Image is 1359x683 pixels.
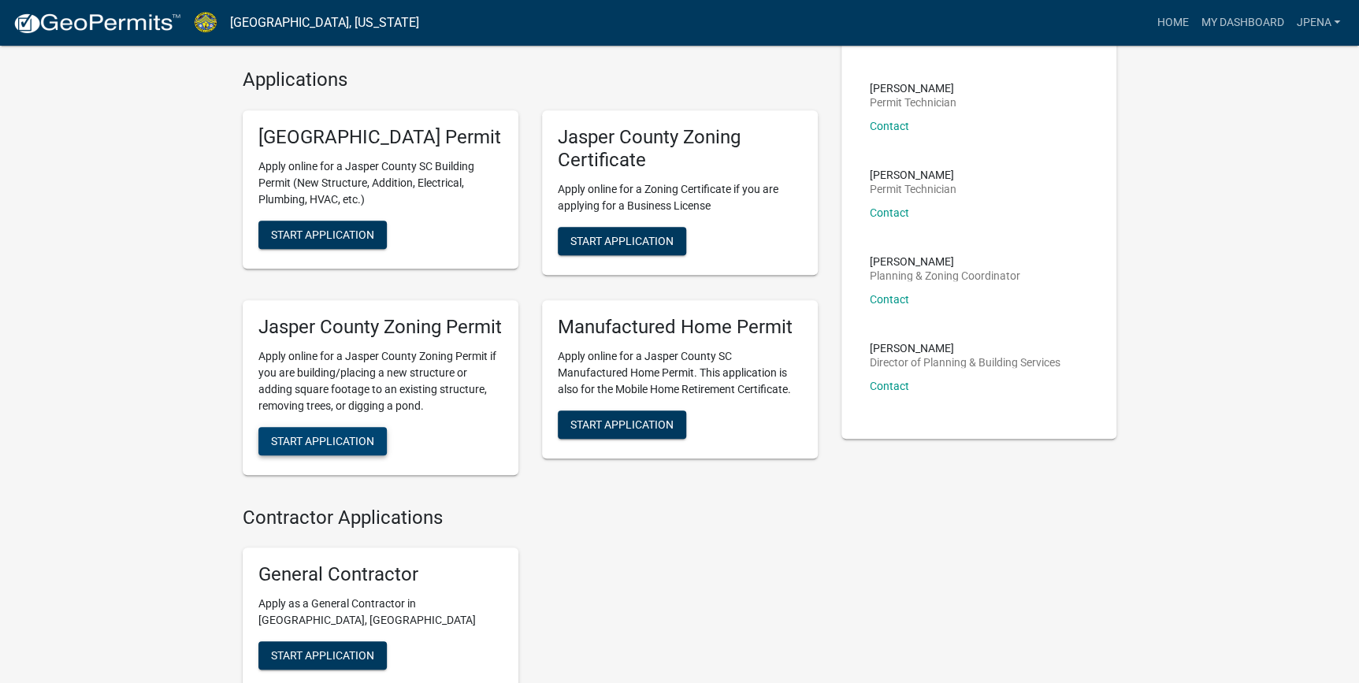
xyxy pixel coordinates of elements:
p: [PERSON_NAME] [870,343,1060,354]
span: Start Application [271,649,374,662]
p: [PERSON_NAME] [870,256,1020,267]
a: Contact [870,380,909,392]
span: Start Application [271,228,374,241]
p: Permit Technician [870,184,956,195]
p: [PERSON_NAME] [870,83,956,94]
p: Apply online for a Jasper County Zoning Permit if you are building/placing a new structure or add... [258,348,503,414]
a: Home [1150,8,1194,38]
h5: Jasper County Zoning Permit [258,316,503,339]
h5: [GEOGRAPHIC_DATA] Permit [258,126,503,149]
h5: Jasper County Zoning Certificate [558,126,802,172]
span: Start Application [271,434,374,447]
span: Start Application [570,418,674,430]
a: Contact [870,120,909,132]
p: [PERSON_NAME] [870,169,956,180]
p: Apply as a General Contractor in [GEOGRAPHIC_DATA], [GEOGRAPHIC_DATA] [258,596,503,629]
h5: General Contractor [258,563,503,586]
button: Start Application [558,227,686,255]
button: Start Application [258,427,387,455]
h4: Applications [243,69,818,91]
p: Permit Technician [870,97,956,108]
a: Jpena [1290,8,1346,38]
a: Contact [870,293,909,306]
p: Planning & Zoning Coordinator [870,270,1020,281]
h4: Contractor Applications [243,507,818,529]
p: Apply online for a Jasper County SC Building Permit (New Structure, Addition, Electrical, Plumbin... [258,158,503,208]
img: Jasper County, South Carolina [194,12,217,33]
a: [GEOGRAPHIC_DATA], [US_STATE] [230,9,419,36]
p: Director of Planning & Building Services [870,357,1060,368]
wm-workflow-list-section: Applications [243,69,818,487]
button: Start Application [258,221,387,249]
span: Start Application [570,234,674,247]
a: Contact [870,206,909,219]
button: Start Application [558,410,686,439]
p: Apply online for a Zoning Certificate if you are applying for a Business License [558,181,802,214]
h5: Manufactured Home Permit [558,316,802,339]
button: Start Application [258,641,387,670]
a: My Dashboard [1194,8,1290,38]
p: Apply online for a Jasper County SC Manufactured Home Permit. This application is also for the Mo... [558,348,802,398]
